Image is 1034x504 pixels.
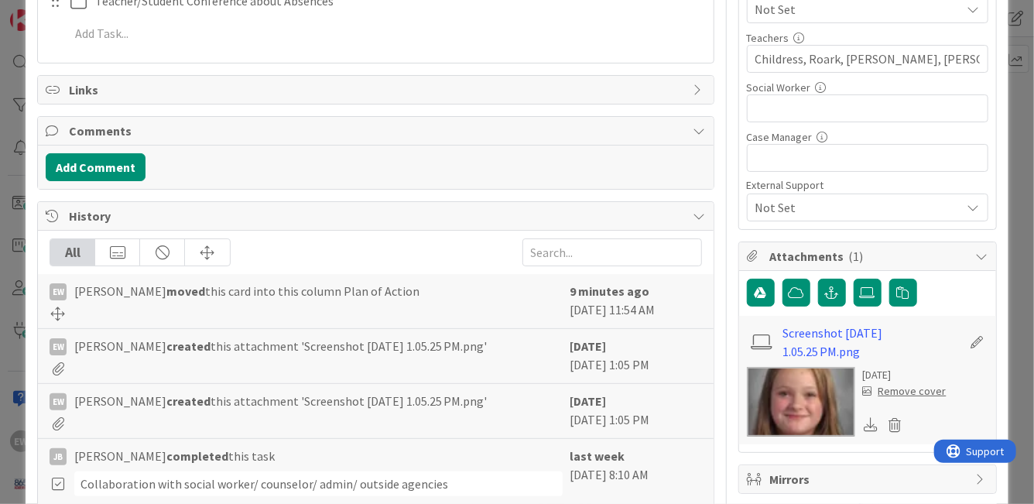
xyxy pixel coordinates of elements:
span: [PERSON_NAME] this task [74,447,275,465]
span: [PERSON_NAME] this attachment 'Screenshot [DATE] 1.05.25 PM.png' [74,392,487,410]
b: 9 minutes ago [570,283,650,299]
label: Case Manager [747,130,813,144]
span: [PERSON_NAME] this attachment 'Screenshot [DATE] 1.05.25 PM.png' [74,337,487,355]
span: Attachments [770,247,968,266]
span: [PERSON_NAME] this card into this column Plan of Action [74,282,419,300]
div: EW [50,283,67,300]
span: ( 1 ) [849,249,864,264]
b: moved [166,283,205,299]
div: EW [50,338,67,355]
a: Screenshot [DATE] 1.05.25 PM.png [782,324,962,361]
b: created [166,338,211,354]
div: [DATE] 1:05 PM [570,392,702,430]
span: Support [33,2,70,21]
div: External Support [747,180,988,190]
div: Collaboration with social worker/ counselor/ admin/ outside agencies [74,471,562,496]
b: [DATE] [570,393,607,409]
span: Comments [69,122,685,140]
div: [DATE] 11:54 AM [570,282,702,321]
span: History [69,207,685,225]
label: Teachers [747,31,789,45]
span: Not Set [755,198,961,217]
div: [DATE] 1:05 PM [570,337,702,375]
div: [DATE] [863,367,947,383]
b: last week [570,448,625,464]
div: All [50,239,95,266]
b: completed [166,448,228,464]
input: Search... [522,238,702,266]
b: [DATE] [570,338,607,354]
button: Add Comment [46,153,146,181]
div: EW [50,393,67,410]
div: Download [863,415,880,435]
label: Social Worker [747,81,811,94]
b: created [166,393,211,409]
div: Remove cover [863,383,947,399]
div: [DATE] 8:10 AM [570,447,702,496]
span: Mirrors [770,470,968,489]
span: Links [69,81,685,99]
div: JB [50,448,67,465]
